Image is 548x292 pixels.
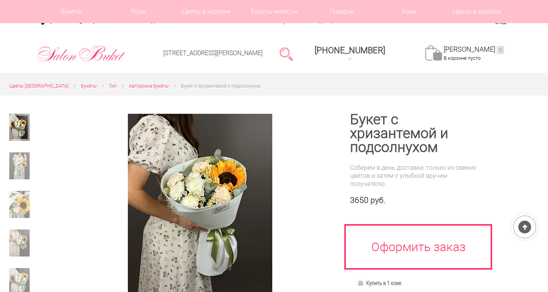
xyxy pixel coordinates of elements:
img: Купить в 1 клик [357,280,366,286]
a: [PERSON_NAME] [444,45,504,54]
span: Букеты [81,83,97,89]
img: Цветы Нижний Новгород [37,44,126,64]
a: Авторские букеты [129,82,169,90]
div: Соберем в день доставки, только из свежих цветов и затем с улыбкой вручим получателю. [350,164,483,188]
a: Цветы [GEOGRAPHIC_DATA] [9,82,69,90]
span: [PHONE_NUMBER] [315,46,385,55]
a: Букеты [81,82,97,90]
a: [STREET_ADDRESS][PERSON_NAME] [163,49,263,57]
span: Букет с хризантемой и подсолнухом [181,83,261,89]
span: Цветы [GEOGRAPHIC_DATA] [9,83,69,89]
h1: Букет с хризантемой и подсолнухом [350,113,483,154]
span: Авторские букеты [129,83,169,89]
span: Тип [109,83,117,89]
span: В корзине пусто [444,55,481,61]
ins: 0 [497,46,504,54]
a: Оформить заказ [344,224,492,270]
a: [PHONE_NUMBER] [310,43,390,65]
div: 3650 руб. [350,196,483,205]
a: Тип [109,82,117,90]
a: Купить в 1 клик [354,278,405,289]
